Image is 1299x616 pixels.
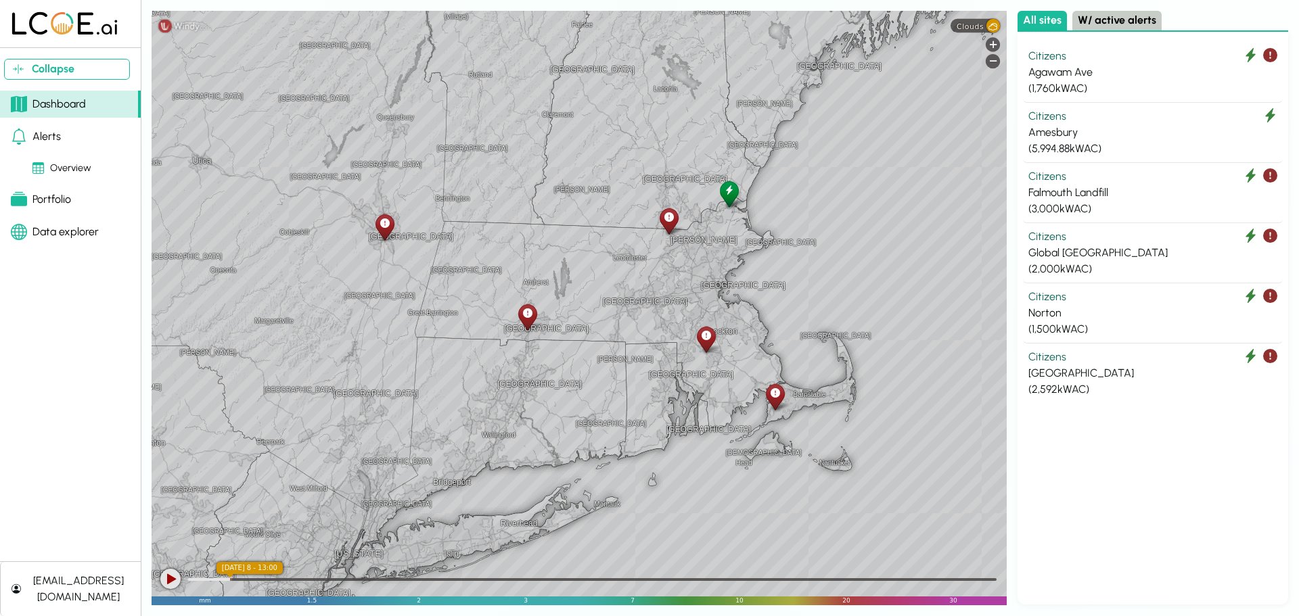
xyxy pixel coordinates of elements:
button: Citizens Agawam Ave (1,760kWAC) [1023,43,1283,103]
button: Citizens Amesbury (5,994.88kWAC) [1023,103,1283,163]
div: Norton [1028,305,1277,321]
div: [EMAIL_ADDRESS][DOMAIN_NAME] [26,573,130,605]
div: Alerts [11,128,61,145]
div: ( 3,000 kWAC) [1028,201,1277,217]
div: Agawam Ave [1028,64,1277,80]
div: ( 1,500 kWAC) [1028,321,1277,337]
div: ( 2,000 kWAC) [1028,261,1277,277]
div: Amesbury [717,179,741,209]
button: Collapse [4,59,130,80]
div: Citizens [1028,229,1277,245]
div: Falmouth Landfill [763,381,787,412]
div: [DATE] 8 - 13:00 [216,562,283,574]
div: ( 5,994.88 kWAC) [1028,141,1277,157]
div: ( 2,592 kWAC) [1028,381,1277,398]
div: Portfolio [11,191,71,208]
button: W/ active alerts [1072,11,1162,30]
div: Tyngsborough [657,206,681,236]
span: Clouds [957,22,984,30]
div: Select site list category [1018,11,1288,32]
div: Dashboard [11,96,86,112]
div: Amesbury [1028,124,1277,141]
div: Agawam Ave [516,302,539,332]
div: Global [GEOGRAPHIC_DATA] [1028,245,1277,261]
div: Citizens [1028,48,1277,64]
button: Citizens [GEOGRAPHIC_DATA] (2,592kWAC) [1023,343,1283,403]
div: Norton [694,324,718,354]
button: All sites [1018,11,1067,30]
div: Zoom in [986,37,1000,51]
div: Global Albany [373,212,396,242]
div: local time [216,562,283,574]
div: Citizens [1028,108,1277,124]
button: Citizens Falmouth Landfill (3,000kWAC) [1023,163,1283,223]
div: [GEOGRAPHIC_DATA] [1028,365,1277,381]
div: Data explorer [11,224,99,240]
div: Falmouth Landfill [1028,185,1277,201]
div: Zoom out [986,54,1000,68]
div: Citizens [1028,168,1277,185]
div: Citizens [1028,289,1277,305]
div: Citizens [1028,349,1277,365]
button: Citizens Norton (1,500kWAC) [1023,283,1283,343]
div: ( 1,760 kWAC) [1028,80,1277,97]
button: Citizens Global [GEOGRAPHIC_DATA] (2,000kWAC) [1023,223,1283,283]
div: Overview [32,161,91,176]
